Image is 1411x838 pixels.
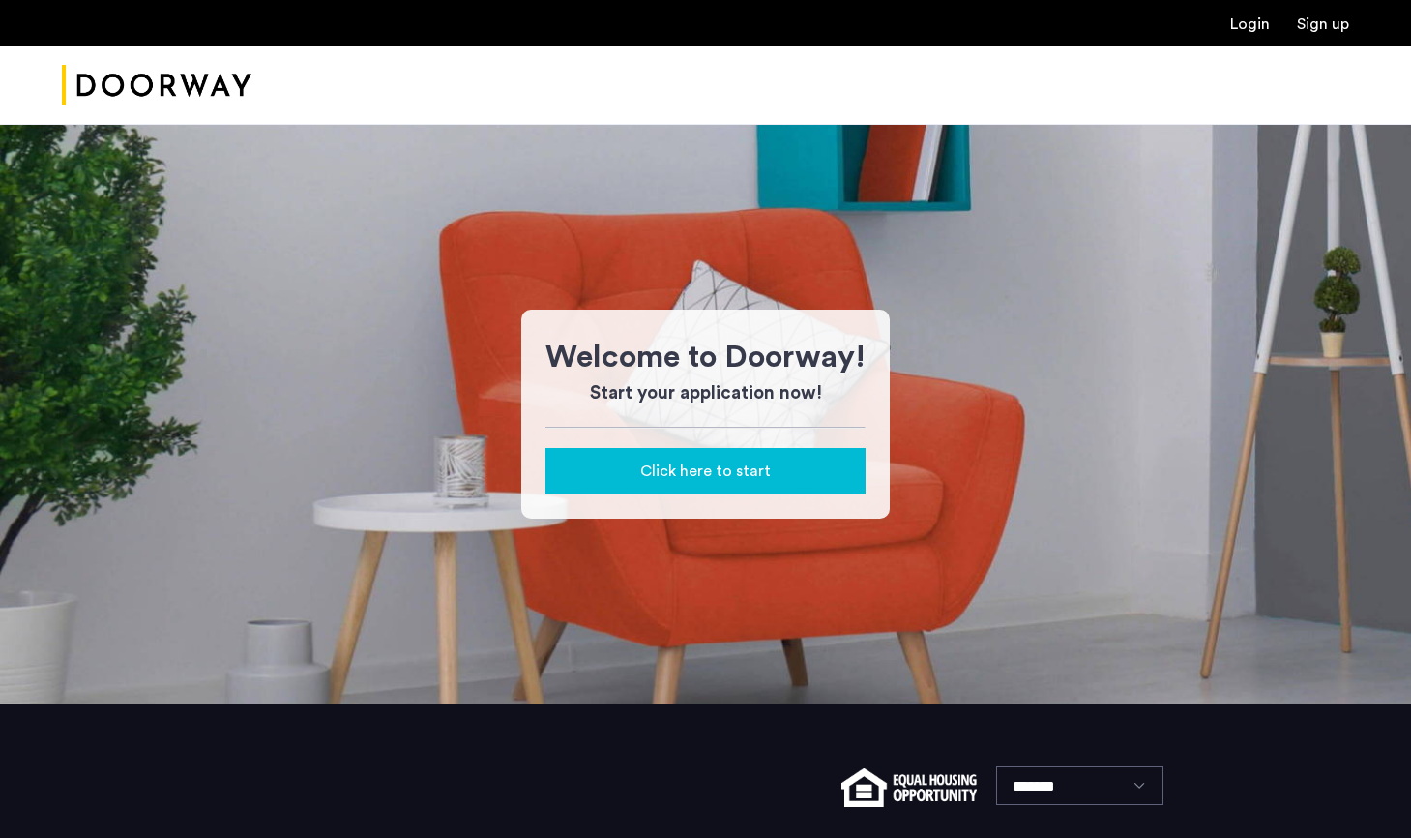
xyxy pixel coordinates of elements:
h1: Welcome to Doorway! [545,334,866,380]
select: Language select [996,766,1163,805]
img: equal-housing.png [841,768,976,807]
button: button [545,448,866,494]
a: Login [1230,16,1270,32]
h3: Start your application now! [545,380,866,407]
span: Click here to start [640,460,771,483]
img: logo [62,49,251,122]
a: Registration [1297,16,1349,32]
a: Cazamio Logo [62,49,251,122]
